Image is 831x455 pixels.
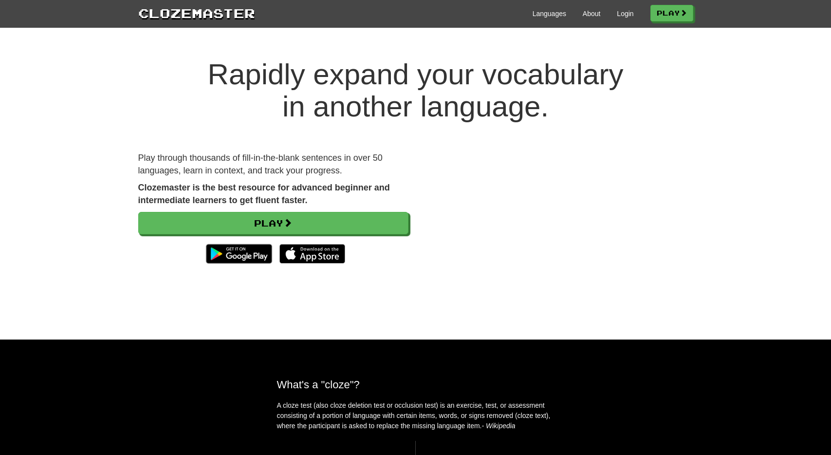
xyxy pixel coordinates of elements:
[138,152,408,177] p: Play through thousands of fill-in-the-blank sentences in over 50 languages, learn in context, and...
[650,5,693,21] a: Play
[277,400,554,431] p: A cloze test (also cloze deletion test or occlusion test) is an exercise, test, or assessment con...
[533,9,566,19] a: Languages
[201,239,277,268] img: Get it on Google Play
[279,244,345,264] img: Download_on_the_App_Store_Badge_US-UK_135x40-25178aeef6eb6b83b96f5f2d004eda3bffbb37122de64afbaef7...
[138,212,408,234] a: Play
[583,9,601,19] a: About
[138,4,255,22] a: Clozemaster
[277,379,554,391] h2: What's a "cloze"?
[482,422,516,430] em: - Wikipedia
[138,183,390,205] strong: Clozemaster is the best resource for advanced beginner and intermediate learners to get fluent fa...
[617,9,633,19] a: Login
